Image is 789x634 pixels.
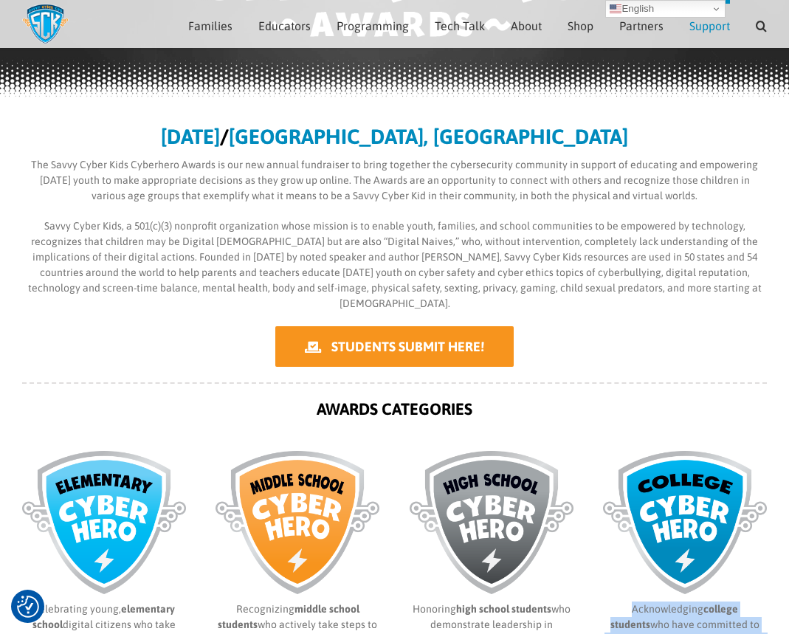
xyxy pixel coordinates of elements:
[568,20,593,32] span: Shop
[610,3,621,15] img: en
[337,20,409,32] span: Programming
[22,218,767,311] p: Savvy Cyber Kids, a 501(c)(3) nonprofit organization whose mission is to enable youth, families, ...
[218,603,359,630] b: middle school students
[317,399,472,418] strong: AWARDS CATEGORIES
[22,451,186,594] img: SCK-awards-categories-Elementary
[603,451,767,594] img: SCK-awards-categories-College1
[619,20,664,32] span: Partners
[689,20,730,32] span: Support
[22,4,69,44] img: Savvy Cyber Kids Logo
[22,157,767,204] p: The Savvy Cyber Kids Cyberhero Awards is our new annual fundraiser to bring together the cybersec...
[188,20,232,32] span: Families
[410,451,573,594] img: SCK-awards-categories-High
[17,596,39,618] img: Revisit consent button
[258,20,311,32] span: Educators
[32,603,176,630] b: elementary school
[456,603,551,615] b: high school students
[220,125,229,148] b: /
[275,326,514,367] a: STUDENTS SUBMIT HERE!
[610,603,738,630] b: college students
[216,451,379,594] img: SCK-awards-categories-Middle
[229,125,628,148] b: [GEOGRAPHIC_DATA], [GEOGRAPHIC_DATA]
[435,20,485,32] span: Tech Talk
[161,125,220,148] b: [DATE]
[331,339,484,354] span: STUDENTS SUBMIT HERE!
[511,20,542,32] span: About
[17,596,39,618] button: Consent Preferences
